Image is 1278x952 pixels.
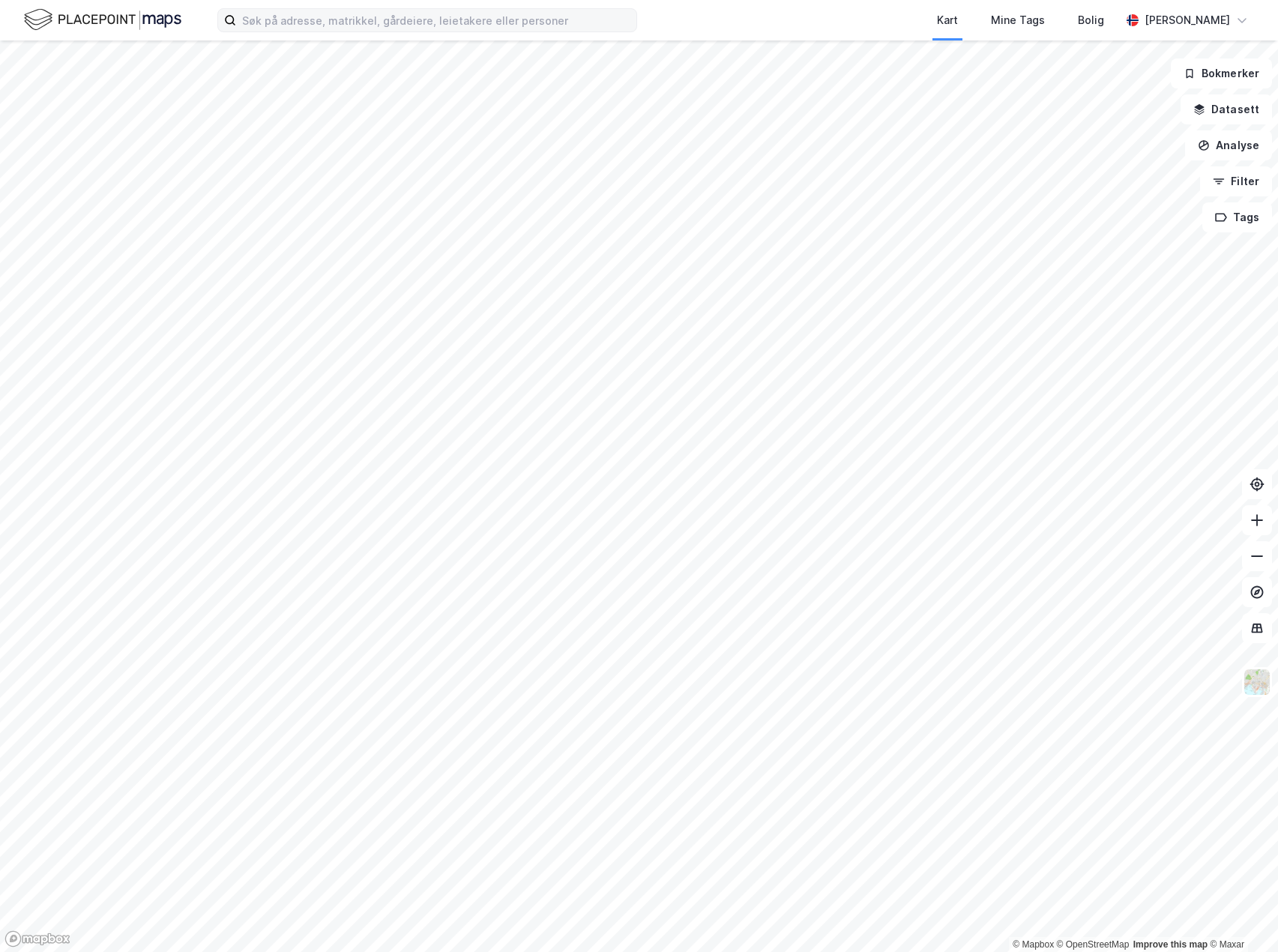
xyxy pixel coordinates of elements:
[1203,880,1278,952] iframe: Chat Widget
[236,9,636,31] input: Søk på adresse, matrikkel, gårdeiere, leietakere eller personer
[24,7,181,33] img: logo.f888ab2527a4732fd821a326f86c7f29.svg
[1203,880,1278,952] div: Kontrollprogram for chat
[1078,11,1104,29] div: Bolig
[1145,11,1230,29] div: [PERSON_NAME]
[937,11,958,29] div: Kart
[991,11,1045,29] div: Mine Tags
